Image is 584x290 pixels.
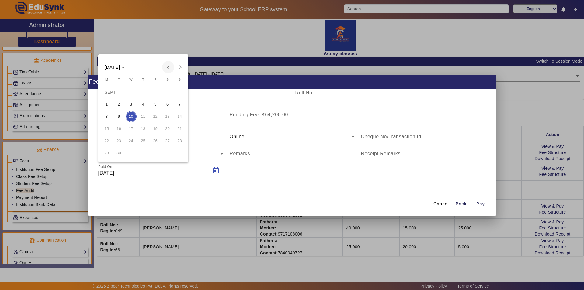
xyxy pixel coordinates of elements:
button: 12 September 2025 [149,110,162,123]
button: 28 September 2025 [174,135,186,147]
button: 10 September 2025 [125,110,137,123]
span: 30 [113,148,124,159]
span: 3 [126,99,137,110]
button: 26 September 2025 [149,135,162,147]
span: 27 [162,135,173,146]
span: 11 [138,111,149,122]
span: 17 [126,123,137,134]
span: 23 [113,135,124,146]
span: 21 [174,123,185,134]
button: 6 September 2025 [162,98,174,110]
span: 13 [162,111,173,122]
button: 18 September 2025 [137,123,149,135]
button: 15 September 2025 [101,123,113,135]
span: 2 [113,99,124,110]
span: 4 [138,99,149,110]
span: 18 [138,123,149,134]
span: 6 [162,99,173,110]
span: 19 [150,123,161,134]
button: 27 September 2025 [162,135,174,147]
span: T [142,78,144,81]
button: 2 September 2025 [113,98,125,110]
span: 22 [101,135,112,146]
span: 8 [101,111,112,122]
button: 3 September 2025 [125,98,137,110]
span: M [105,78,108,81]
button: 17 September 2025 [125,123,137,135]
span: T [118,78,120,81]
button: 7 September 2025 [174,98,186,110]
span: 16 [113,123,124,134]
button: 20 September 2025 [162,123,174,135]
button: 4 September 2025 [137,98,149,110]
span: 1 [101,99,112,110]
button: 19 September 2025 [149,123,162,135]
button: 14 September 2025 [174,110,186,123]
span: S [179,78,181,81]
span: F [154,78,156,81]
td: SEPT [101,86,186,98]
button: 30 September 2025 [113,147,125,159]
button: Previous month [162,61,174,73]
button: 21 September 2025 [174,123,186,135]
span: S [166,78,169,81]
span: W [129,78,132,81]
span: 20 [162,123,173,134]
span: 28 [174,135,185,146]
button: 16 September 2025 [113,123,125,135]
button: 13 September 2025 [162,110,174,123]
span: 5 [150,99,161,110]
button: 9 September 2025 [113,110,125,123]
span: 10 [126,111,137,122]
span: 26 [150,135,161,146]
span: 7 [174,99,185,110]
button: 5 September 2025 [149,98,162,110]
button: 1 September 2025 [101,98,113,110]
span: 9 [113,111,124,122]
button: 24 September 2025 [125,135,137,147]
span: 29 [101,148,112,159]
span: [DATE] [105,65,120,70]
button: 8 September 2025 [101,110,113,123]
button: 11 September 2025 [137,110,149,123]
button: Choose month and year [102,62,127,73]
span: 15 [101,123,112,134]
button: 22 September 2025 [101,135,113,147]
button: 29 September 2025 [101,147,113,159]
span: 25 [138,135,149,146]
span: 12 [150,111,161,122]
button: 23 September 2025 [113,135,125,147]
span: 14 [174,111,185,122]
button: 25 September 2025 [137,135,149,147]
span: 24 [126,135,137,146]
